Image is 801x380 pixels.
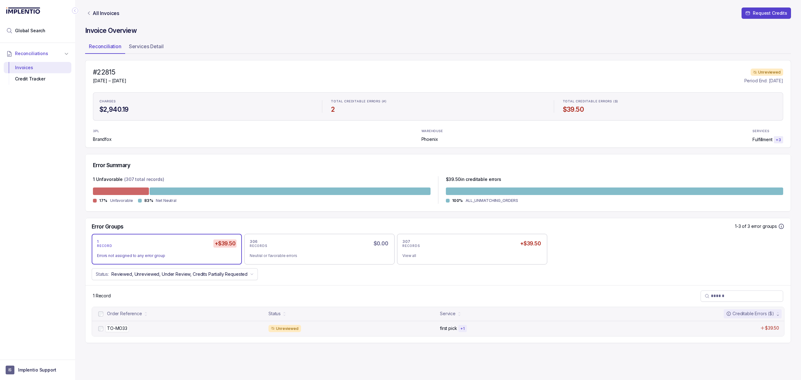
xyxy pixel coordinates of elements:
h4: $2,940.19 [99,105,313,114]
p: SERVICES [753,129,769,133]
button: Request Credits [742,8,791,19]
h5: +$39.50 [213,239,237,248]
p: + 3 [776,137,781,142]
p: Reviewed, Unreviewed, Under Review, Credits Partially Requested [111,271,247,277]
p: Fulfillment [753,136,772,143]
p: CHARGES [99,100,116,103]
p: 1-3 of 3 [735,223,751,229]
li: Tab Services Detail [125,41,167,54]
input: checkbox-checkbox [98,311,103,316]
div: Errors not assigned to any error group [97,253,232,259]
p: RECORDS [402,244,420,248]
div: Order Reference [107,311,142,317]
h5: $0.00 [372,239,389,248]
p: first pick [440,325,457,331]
p: RECORDS [250,244,267,248]
div: Reconciliations [4,61,71,86]
p: 1 Unfavorable [93,176,123,184]
h4: #22815 [93,68,126,77]
p: 1 [97,239,99,244]
p: 3PL [93,129,109,133]
h5: Error Groups [92,223,124,230]
p: ALL_UNMATCHING_ORDERS [466,198,518,204]
p: Phoenix [421,136,438,142]
p: + 1 [460,326,465,331]
li: Statistic TOTAL CREDITABLE ERRORS (#) [327,95,548,118]
p: TOTAL CREDITABLE ERRORS (#) [331,100,387,103]
button: Reconciliations [4,47,71,60]
p: [DATE] – [DATE] [93,78,126,84]
div: Neutral or favorable errors [250,253,384,259]
p: 83% [144,198,154,203]
div: Status [268,311,281,317]
ul: Tab Group [85,41,791,54]
p: $ 39.50 in creditable errors [446,176,501,184]
p: Net Neutral [156,198,176,204]
input: checkbox-checkbox [98,326,103,331]
p: 17% [99,198,108,203]
div: Remaining page entries [93,293,111,299]
div: View all [402,253,537,259]
p: Request Credits [753,10,787,16]
p: Unfavorable [110,198,133,204]
div: Service [440,311,456,317]
button: Status:Reviewed, Unreviewed, Under Review, Credits Partially Requested [92,268,258,280]
a: Link All Invoices [85,10,120,16]
p: 100% [452,198,463,203]
div: Collapse Icon [71,7,79,14]
div: Creditable Errors ($) [726,311,774,317]
p: Status: [96,271,109,277]
h4: 2 [331,105,545,114]
p: WAREHOUSE [421,129,443,133]
div: Unreviewed [268,325,301,332]
div: Credit Tracker [9,73,66,85]
p: Brandfox [93,136,112,142]
p: error groups [751,223,777,229]
p: 306 [250,239,258,244]
p: TOTAL CREDITABLE ERRORS ($) [563,100,619,103]
span: Reconciliations [15,50,48,57]
ul: Statistic Highlights [93,92,783,121]
p: Implentio Support [18,367,56,373]
p: Reconciliation [89,43,121,50]
h4: $39.50 [563,105,777,114]
h4: Invoice Overview [85,26,791,35]
p: 1 Record [93,293,111,299]
p: $39.50 [765,325,779,331]
p: (307 total records) [124,176,164,184]
h5: +$39.50 [519,239,542,248]
div: Invoices [9,62,66,73]
li: Statistic CHARGES [96,95,317,118]
p: TO-MO33 [105,325,129,332]
p: 307 [402,239,411,244]
button: User initialsImplentio Support [6,366,69,374]
span: User initials [6,366,14,374]
span: Global Search [15,28,45,34]
li: Tab Reconciliation [85,41,125,54]
p: All Invoices [93,10,119,16]
div: Unreviewed [751,69,783,76]
p: RECORD [97,244,112,248]
li: Statistic TOTAL CREDITABLE ERRORS ($) [559,95,780,118]
p: Services Detail [129,43,164,50]
p: Period End: [DATE] [744,78,783,84]
h5: Error Summary [93,162,130,169]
